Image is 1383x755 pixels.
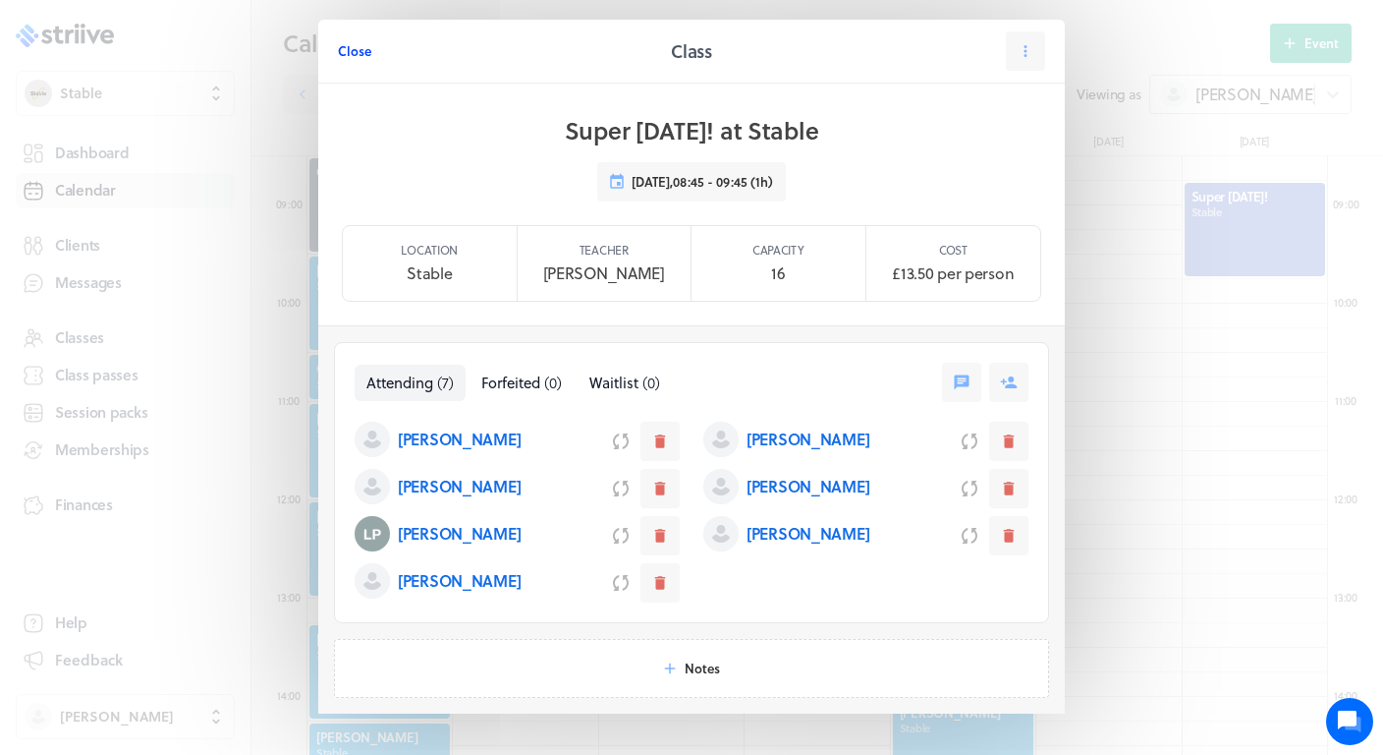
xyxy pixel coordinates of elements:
p: Capacity [752,242,804,258]
img: Laura Potts [355,516,390,552]
span: Forfeited [481,372,540,393]
span: Attending [366,372,433,393]
button: [DATE],08:45 - 09:45 (1h) [597,162,786,202]
p: Teacher [580,242,629,258]
button: Forfeited(0) [470,365,574,401]
button: Attending(7) [355,365,466,401]
p: Cost [939,242,968,258]
p: [PERSON_NAME] [747,475,869,498]
button: New conversation [30,229,362,268]
span: ( 0 ) [544,372,562,393]
h1: Hi [PERSON_NAME] [29,95,363,127]
p: [PERSON_NAME] [398,428,521,451]
p: Find an answer quickly [27,306,366,329]
p: Stable [407,261,452,285]
input: Search articles [57,338,351,377]
p: £13.50 per person [892,261,1014,285]
span: Close [338,42,371,60]
nav: Tabs [355,365,672,401]
p: [PERSON_NAME] [747,428,869,451]
p: [PERSON_NAME] [398,569,521,593]
p: Location [401,242,458,258]
span: Waitlist [589,372,638,393]
iframe: gist-messenger-bubble-iframe [1326,698,1373,745]
p: [PERSON_NAME] [543,261,665,285]
button: Close [338,31,371,71]
p: [PERSON_NAME] [398,522,521,546]
h1: Super [DATE]! at Stable [565,115,819,146]
p: [PERSON_NAME] [398,475,521,498]
button: Notes [334,639,1049,698]
span: ( 7 ) [437,372,454,393]
button: Waitlist(0) [578,365,672,401]
h2: Class [671,37,712,65]
h2: We're here to help. Ask us anything! [29,131,363,194]
span: ( 0 ) [642,372,660,393]
p: [PERSON_NAME] [747,522,869,546]
p: 16 [771,261,785,285]
span: New conversation [127,241,236,257]
span: Notes [685,660,720,677]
